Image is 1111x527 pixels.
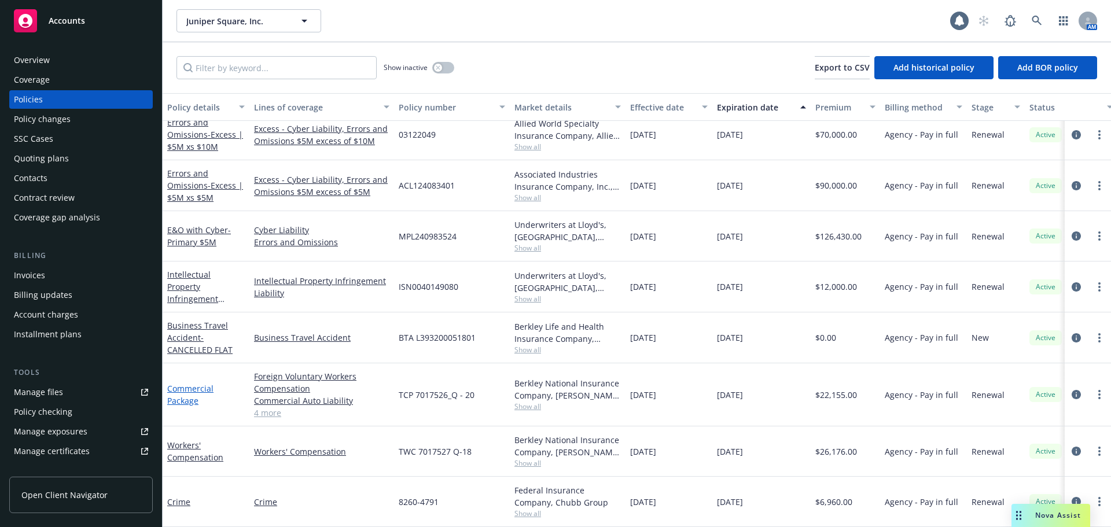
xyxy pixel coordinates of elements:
[999,9,1022,32] a: Report a Bug
[1034,231,1057,241] span: Active
[630,230,656,242] span: [DATE]
[167,117,243,152] a: Errors and Omissions
[815,331,836,344] span: $0.00
[9,169,153,187] a: Contacts
[972,179,1005,191] span: Renewal
[972,128,1005,141] span: Renewal
[1092,280,1106,294] a: more
[1011,504,1090,527] button: Nova Assist
[9,71,153,89] a: Coverage
[399,281,458,293] span: ISN0040149080
[1034,389,1057,400] span: Active
[815,128,857,141] span: $70,000.00
[9,250,153,261] div: Billing
[254,331,389,344] a: Business Travel Accident
[14,90,43,109] div: Policies
[514,434,621,458] div: Berkley National Insurance Company, [PERSON_NAME] Corporation
[9,383,153,401] a: Manage files
[972,331,989,344] span: New
[514,294,621,304] span: Show all
[167,320,233,355] a: Business Travel Accident
[815,389,857,401] span: $22,155.00
[630,101,695,113] div: Effective date
[885,179,958,191] span: Agency - Pay in full
[14,130,53,148] div: SSC Cases
[717,281,743,293] span: [DATE]
[815,179,857,191] span: $90,000.00
[167,440,223,463] a: Workers' Compensation
[972,230,1005,242] span: Renewal
[254,123,389,147] a: Excess - Cyber Liability, Errors and Omissions $5M excess of $10M
[514,484,621,508] div: Federal Insurance Company, Chubb Group
[514,345,621,355] span: Show all
[9,189,153,207] a: Contract review
[1034,130,1057,140] span: Active
[893,62,974,73] span: Add historical policy
[717,389,743,401] span: [DATE]
[815,496,852,508] span: $6,960.00
[1069,495,1083,508] a: circleInformation
[384,62,428,72] span: Show inactive
[1092,444,1106,458] a: more
[1069,229,1083,243] a: circleInformation
[514,377,621,401] div: Berkley National Insurance Company, [PERSON_NAME] Corporation
[972,496,1005,508] span: Renewal
[815,62,870,73] span: Export to CSV
[9,325,153,344] a: Installment plans
[717,496,743,508] span: [DATE]
[14,442,90,460] div: Manage certificates
[1069,444,1083,458] a: circleInformation
[1092,388,1106,401] a: more
[167,496,190,507] a: Crime
[717,331,743,344] span: [DATE]
[254,236,389,248] a: Errors and Omissions
[717,179,743,191] span: [DATE]
[167,383,214,406] a: Commercial Package
[249,93,394,121] button: Lines of coverage
[514,458,621,468] span: Show all
[14,110,71,128] div: Policy changes
[874,56,994,79] button: Add historical policy
[630,445,656,458] span: [DATE]
[885,101,950,113] div: Billing method
[1034,446,1057,456] span: Active
[9,422,153,441] a: Manage exposures
[630,128,656,141] span: [DATE]
[49,16,85,25] span: Accounts
[9,442,153,460] a: Manage certificates
[254,496,389,508] a: Crime
[514,168,621,193] div: Associated Industries Insurance Company, Inc., AmTrust Financial Services, CRC Group
[1034,180,1057,191] span: Active
[1011,504,1026,527] div: Drag to move
[630,281,656,293] span: [DATE]
[9,208,153,227] a: Coverage gap analysis
[885,230,958,242] span: Agency - Pay in full
[21,489,108,501] span: Open Client Navigator
[176,9,321,32] button: Juniper Square, Inc.
[717,230,743,242] span: [DATE]
[254,445,389,458] a: Workers' Compensation
[998,56,1097,79] button: Add BOR policy
[717,445,743,458] span: [DATE]
[254,275,389,299] a: Intellectual Property Infringement Liability
[1069,331,1083,345] a: circleInformation
[815,230,862,242] span: $126,430.00
[972,389,1005,401] span: Renewal
[717,128,743,141] span: [DATE]
[14,305,78,324] div: Account charges
[14,286,72,304] div: Billing updates
[1017,62,1078,73] span: Add BOR policy
[399,179,455,191] span: ACL124083401
[254,224,389,236] a: Cyber Liability
[815,445,857,458] span: $26,176.00
[9,51,153,69] a: Overview
[514,101,608,113] div: Market details
[9,90,153,109] a: Policies
[254,101,377,113] div: Lines of coverage
[815,101,863,113] div: Premium
[815,281,857,293] span: $12,000.00
[885,281,958,293] span: Agency - Pay in full
[9,149,153,168] a: Quoting plans
[186,15,286,27] span: Juniper Square, Inc.
[972,445,1005,458] span: Renewal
